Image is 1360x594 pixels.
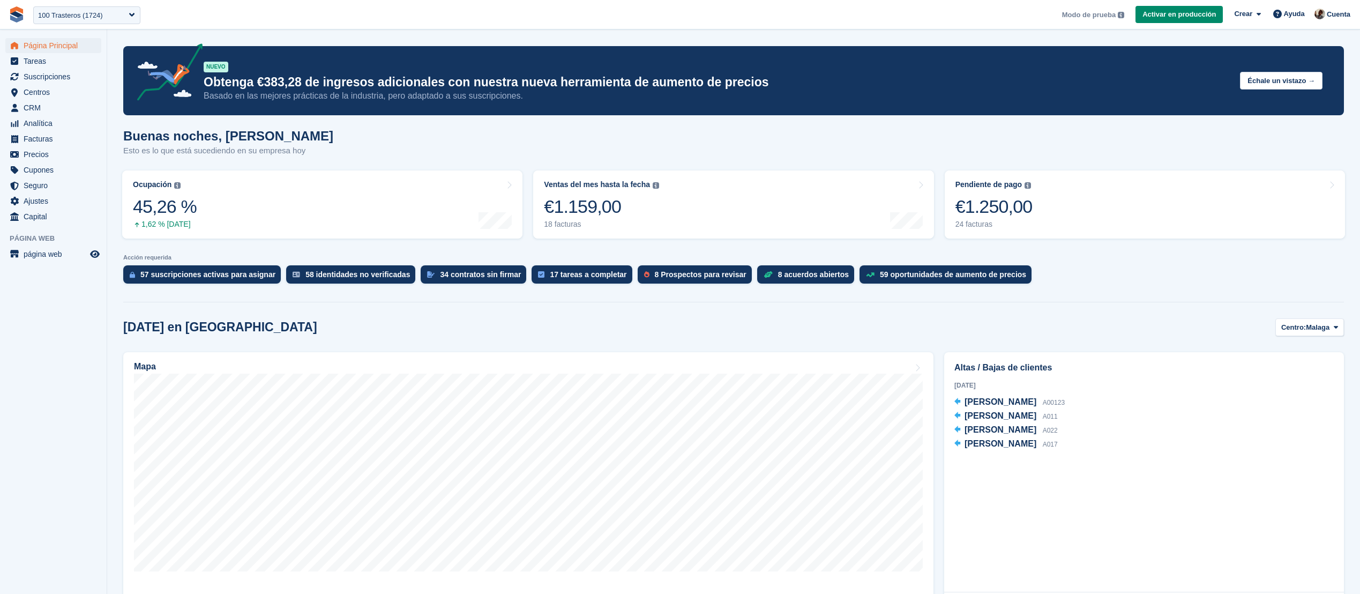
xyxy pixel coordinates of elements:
span: Cupones [24,162,88,177]
a: menu [5,85,101,100]
h2: Altas / Bajas de clientes [954,361,1334,374]
a: 34 contratos sin firmar [421,265,532,289]
span: A017 [1043,441,1058,448]
a: menu [5,38,101,53]
a: menú [5,247,101,262]
span: A00123 [1043,399,1065,406]
div: 8 Prospectos para revisar [655,270,746,279]
a: menu [5,194,101,209]
span: [PERSON_NAME] [965,425,1036,434]
span: A022 [1043,427,1058,434]
span: Activar en producción [1142,9,1216,20]
span: CRM [24,100,88,115]
button: Centro: Malaga [1275,318,1344,336]
a: [PERSON_NAME] A017 [954,437,1058,451]
div: Ventas del mes hasta la fecha [544,180,650,189]
span: A011 [1043,413,1058,420]
span: Página web [10,233,107,244]
span: Tareas [24,54,88,69]
div: 57 suscripciones activas para asignar [140,270,275,279]
span: Precios [24,147,88,162]
a: menu [5,54,101,69]
span: Ajustes [24,194,88,209]
span: Crear [1234,9,1252,19]
img: active_subscription_to_allocate_icon-d502201f5373d7db506a760aba3b589e785aa758c864c3986d89f69b8ff3... [130,271,135,278]
div: €1.250,00 [955,196,1033,218]
a: Vista previa de la tienda [88,248,101,261]
span: Página Principal [24,38,88,53]
div: Ocupación [133,180,171,189]
div: 34 contratos sin firmar [440,270,521,279]
p: Esto es lo que está sucediendo en su empresa hoy [123,145,333,157]
h2: [DATE] en [GEOGRAPHIC_DATA] [123,320,317,335]
span: [PERSON_NAME] [965,397,1036,406]
a: menu [5,116,101,131]
a: 57 suscripciones activas para asignar [123,265,286,289]
img: icon-info-grey-7440780725fd019a000dd9b08b2336e03edf1995a4989e88bcd33f0948082b44.svg [174,182,181,189]
a: Ocupación 45,26 % 1,62 % [DATE] [122,170,522,239]
a: Ventas del mes hasta la fecha €1.159,00 18 facturas [533,170,933,239]
a: 59 oportunidades de aumento de precios [860,265,1037,289]
div: 1,62 % [DATE] [133,220,197,229]
a: menu [5,69,101,84]
span: Seguro [24,178,88,193]
span: Centro: [1281,322,1306,333]
div: 100 Trasteros (1724) [38,10,103,21]
img: task-75834270c22a3079a89374b754ae025e5fb1db73e45f91037f5363f120a921f8.svg [538,271,544,278]
img: price-adjustments-announcement-icon-8257ccfd72463d97f412b2fc003d46551f7dbcb40ab6d574587a9cd5c0d94... [128,43,203,105]
a: menu [5,147,101,162]
img: icon-info-grey-7440780725fd019a000dd9b08b2336e03edf1995a4989e88bcd33f0948082b44.svg [653,182,659,189]
a: 8 acuerdos abiertos [757,265,860,289]
a: menu [5,162,101,177]
span: Cuenta [1327,9,1350,20]
span: Capital [24,209,88,224]
div: 24 facturas [955,220,1033,229]
img: verify_identity-adf6edd0f0f0b5bbfe63781bf79b02c33cf7c696d77639b501bdc392416b5a36.svg [293,271,300,278]
img: prospect-51fa495bee0391a8d652442698ab0144808aea92771e9ea1ae160a38d050c398.svg [644,271,649,278]
img: icon-info-grey-7440780725fd019a000dd9b08b2336e03edf1995a4989e88bcd33f0948082b44.svg [1025,182,1031,189]
img: deal-1b604bf984904fb50ccaf53a9ad4b4a5d6e5aea283cecdc64d6e3604feb123c2.svg [764,271,773,278]
div: NUEVO [204,62,228,72]
a: Pendiente de pago €1.250,00 24 facturas [945,170,1345,239]
h2: Mapa [134,362,156,372]
a: [PERSON_NAME] A022 [954,424,1058,437]
div: Pendiente de pago [955,180,1022,189]
a: Activar en producción [1135,6,1223,24]
span: Centros [24,85,88,100]
span: Facturas [24,131,88,146]
h1: Buenas noches, [PERSON_NAME] [123,129,333,143]
a: 8 Prospectos para revisar [638,265,757,289]
a: [PERSON_NAME] A00123 [954,396,1065,410]
a: menu [5,178,101,193]
div: 59 oportunidades de aumento de precios [880,270,1026,279]
img: Patrick Blanc [1314,9,1325,19]
img: price_increase_opportunities-93ffe204e8149a01c8c9dc8f82e8f89637d9d84a8eef4429ea346261dce0b2c0.svg [866,272,875,277]
div: €1.159,00 [544,196,659,218]
p: Basado en las mejores prácticas de la industria, pero adaptado a sus suscripciones. [204,90,1231,102]
span: Suscripciones [24,69,88,84]
a: 17 tareas a completar [532,265,637,289]
a: menu [5,131,101,146]
a: menu [5,209,101,224]
div: 58 identidades no verificadas [305,270,410,279]
div: [DATE] [954,381,1334,390]
div: 17 tareas a completar [550,270,626,279]
span: [PERSON_NAME] [965,439,1036,448]
span: Analítica [24,116,88,131]
img: contract_signature_icon-13c848040528278c33f63329250d36e43548de30e8caae1d1a13099fd9432cc5.svg [427,271,435,278]
button: Échale un vistazo → [1240,72,1322,90]
a: 58 identidades no verificadas [286,265,421,289]
a: [PERSON_NAME] A011 [954,410,1058,424]
span: [PERSON_NAME] [965,411,1036,420]
span: página web [24,247,88,262]
div: 8 acuerdos abiertos [778,270,849,279]
a: menu [5,100,101,115]
div: 45,26 % [133,196,197,218]
p: Obtenga €383,28 de ingresos adicionales con nuestra nueva herramienta de aumento de precios [204,75,1231,90]
span: Malaga [1306,322,1329,333]
span: Ayuda [1284,9,1305,19]
p: Acción requerida [123,254,1344,261]
span: Modo de prueba [1062,10,1116,20]
img: stora-icon-8386f47178a22dfd0bd8f6a31ec36ba5ce8667c1dd55bd0f319d3a0aa187defe.svg [9,6,25,23]
div: 18 facturas [544,220,659,229]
